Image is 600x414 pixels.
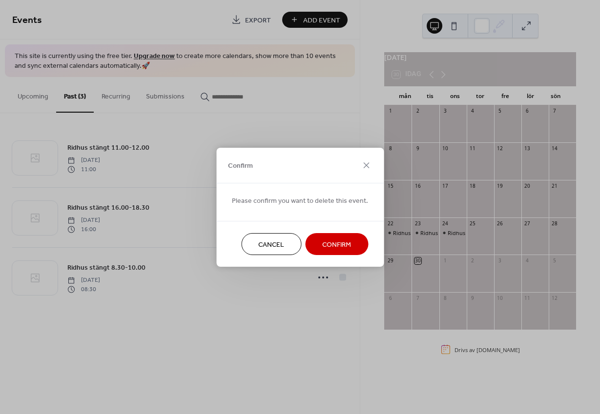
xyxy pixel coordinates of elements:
span: Please confirm you want to delete this event. [232,196,368,206]
span: Confirm [322,239,351,250]
span: Confirm [228,161,253,171]
button: Confirm [305,233,368,255]
span: Cancel [258,239,284,250]
button: Cancel [241,233,301,255]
